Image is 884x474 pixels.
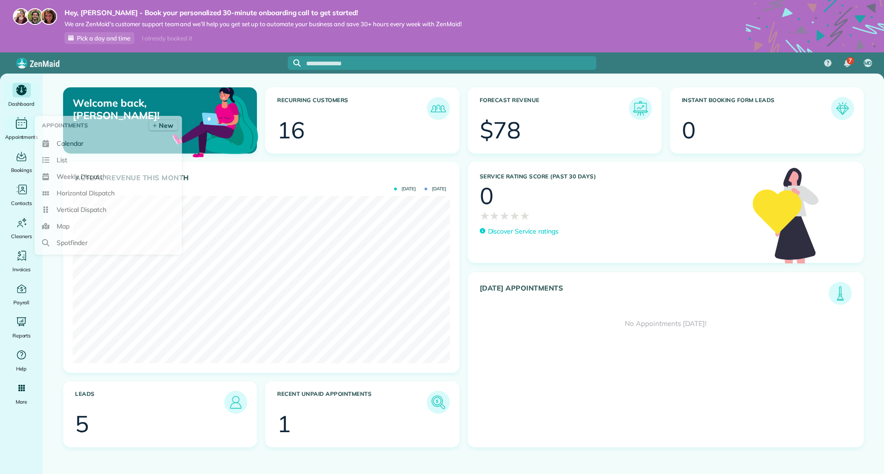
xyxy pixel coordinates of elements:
h3: Instant Booking Form Leads [682,97,831,120]
span: Spotfinder [57,238,87,247]
img: icon_recurring_customers-cf858462ba22bcd05b5a5880d41d6543d210077de5bb9ebc9590e49fd87d84ed.png [429,99,448,118]
span: 7 [849,57,852,64]
span: Weekly Dispatch [57,172,106,181]
img: jorge-587dff0eeaa6aab1f244e6dc62b8924c3b6ad411094392a53c71c6c4a576187d.jpg [27,8,43,25]
div: I already booked it [136,33,198,44]
span: ★ [480,207,490,224]
h3: [DATE] Appointments [480,284,829,305]
span: Dashboard [8,99,35,109]
span: List [57,155,67,165]
div: 1 [277,412,291,435]
span: Calendar [57,139,83,148]
img: michelle-19f622bdf1676172e81f8f8fba1fb50e276960ebfe0243fe18214015130c80e4.jpg [41,8,57,25]
a: Dashboard [4,83,39,109]
span: New [159,121,173,130]
div: $78 [480,119,521,142]
p: Welcome back, [PERSON_NAME]! [73,97,195,121]
a: Bookings [4,149,39,175]
h3: Forecast Revenue [480,97,629,120]
a: Discover Service ratings [480,227,558,236]
a: Reports [4,314,39,340]
a: Vertical Dispatch [38,201,178,218]
span: ★ [510,207,520,224]
div: 16 [277,119,305,142]
p: Discover Service ratings [488,227,558,236]
span: Appointments [5,132,38,142]
a: Spotfinder [38,234,178,251]
div: 5 [75,412,89,435]
span: Reports [12,331,31,340]
span: Appointments [42,121,88,130]
h3: Recurring Customers [277,97,426,120]
h3: Actual Revenue this month [75,174,450,182]
span: [DATE] [394,187,416,191]
span: More [16,397,27,406]
span: Payroll [13,298,30,307]
span: Contacts [11,199,32,208]
a: Calendar [38,135,178,152]
div: 7 unread notifications [837,53,857,74]
h3: Recent unpaid appointments [277,391,426,414]
a: Appointments [4,116,39,142]
a: New [148,120,178,131]
strong: Hey, [PERSON_NAME] - Book your personalized 30-minute onboarding call to get started! [64,8,462,17]
a: Help [4,348,39,373]
img: icon_forecast_revenue-8c13a41c7ed35a8dcfafea3cbb826a0462acb37728057bba2d056411b612bbbe.png [631,99,650,118]
h3: Leads [75,391,224,414]
a: Cleaners [4,215,39,241]
span: Pick a day and time [77,34,130,42]
a: List [38,152,178,168]
div: No Appointments [DATE]! [468,305,864,343]
img: icon_form_leads-04211a6a04a5b2264e4ee56bc0799ec3eb69b7e499cbb523a139df1d13a81ae0.png [833,99,852,118]
img: icon_leads-1bed01f49abd5b7fead27621c3d59655bb73ed531f8eeb49469d10e621d6b896.png [227,393,245,411]
span: Map [57,222,70,231]
a: Payroll [4,281,39,307]
h3: Service Rating score (past 30 days) [480,173,744,180]
nav: Main [817,52,884,74]
span: Cleaners [11,232,32,241]
span: Help [16,364,27,373]
img: icon_todays_appointments-901f7ab196bb0bea1936b74009e4eb5ffbc2d2711fa7634e0d609ed5ef32b18b.png [831,284,849,303]
button: Focus search [288,59,301,67]
span: Horizontal Dispatch [57,188,114,198]
span: Invoices [12,265,31,274]
img: dashboard_welcome-42a62b7d889689a78055ac9021e634bf52bae3f8056760290aed330b23ab8690.png [171,77,260,166]
a: Pick a day and time [64,32,134,44]
div: 0 [682,119,696,142]
span: ★ [520,207,530,224]
a: Invoices [4,248,39,274]
img: icon_unpaid_appointments-47b8ce3997adf2238b356f14209ab4cced10bd1f174958f3ca8f1d0dd7fffeee.png [429,393,448,411]
span: Vertical Dispatch [57,205,106,214]
span: [DATE] [425,187,446,191]
span: ★ [489,207,500,224]
span: ★ [500,207,510,224]
a: Contacts [4,182,39,208]
svg: Focus search [293,59,301,67]
a: Horizontal Dispatch [38,185,178,201]
span: Bookings [11,166,32,175]
span: We are ZenMaid’s customer support team and we’ll help you get set up to automate your business an... [64,20,462,28]
span: MD [864,60,872,67]
a: Weekly Dispatch [38,168,178,185]
a: Map [38,218,178,234]
img: maria-72a9807cf96188c08ef61303f053569d2e2a8a1cde33d635c8a3ac13582a053d.jpg [13,8,29,25]
div: 0 [480,184,494,207]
